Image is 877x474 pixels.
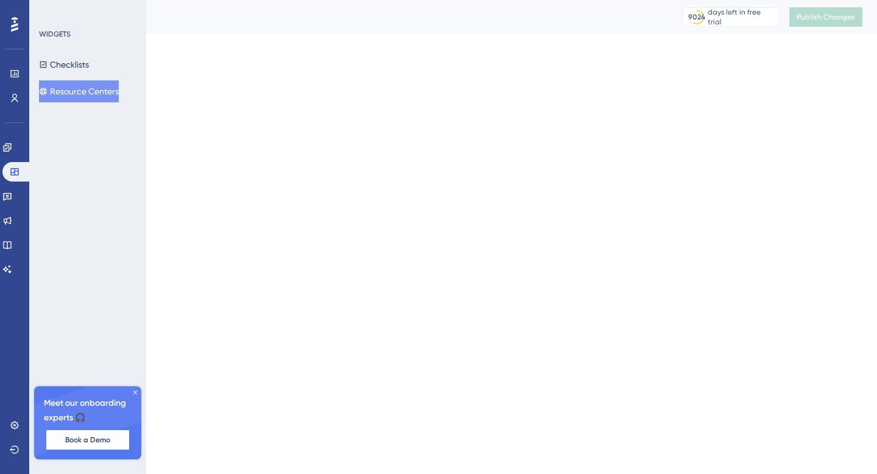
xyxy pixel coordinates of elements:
span: Meet our onboarding experts 🎧 [44,396,132,425]
span: Publish Changes [797,12,855,22]
div: 9024 [688,12,705,22]
button: Publish Changes [789,7,862,27]
span: Book a Demo [65,435,110,445]
div: days left in free trial [708,7,775,27]
button: Checklists [39,54,89,76]
button: Resource Centers [39,80,119,102]
button: Book a Demo [46,430,129,450]
div: WIDGETS [39,29,71,39]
